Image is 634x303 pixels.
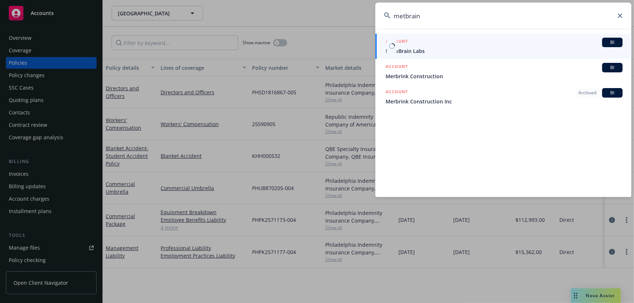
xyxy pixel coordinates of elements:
span: Merbrink Construction [386,72,623,80]
span: Archived [578,90,596,96]
a: ACCOUNTBIMerbrink Construction [375,59,631,84]
h5: ACCOUNT [386,63,408,72]
a: ACCOUNTArchivedBIMerbrink Construction Inc [375,84,631,109]
input: Search... [375,3,631,29]
span: BI [605,90,620,96]
span: BI [605,39,620,46]
span: BI [605,64,620,71]
span: MetaBrain Labs [386,47,623,55]
h5: ACCOUNT [386,88,408,97]
span: Merbrink Construction Inc [386,98,623,105]
h5: ACCOUNT [386,38,408,46]
a: ACCOUNTBIMetaBrain Labs [375,34,631,59]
